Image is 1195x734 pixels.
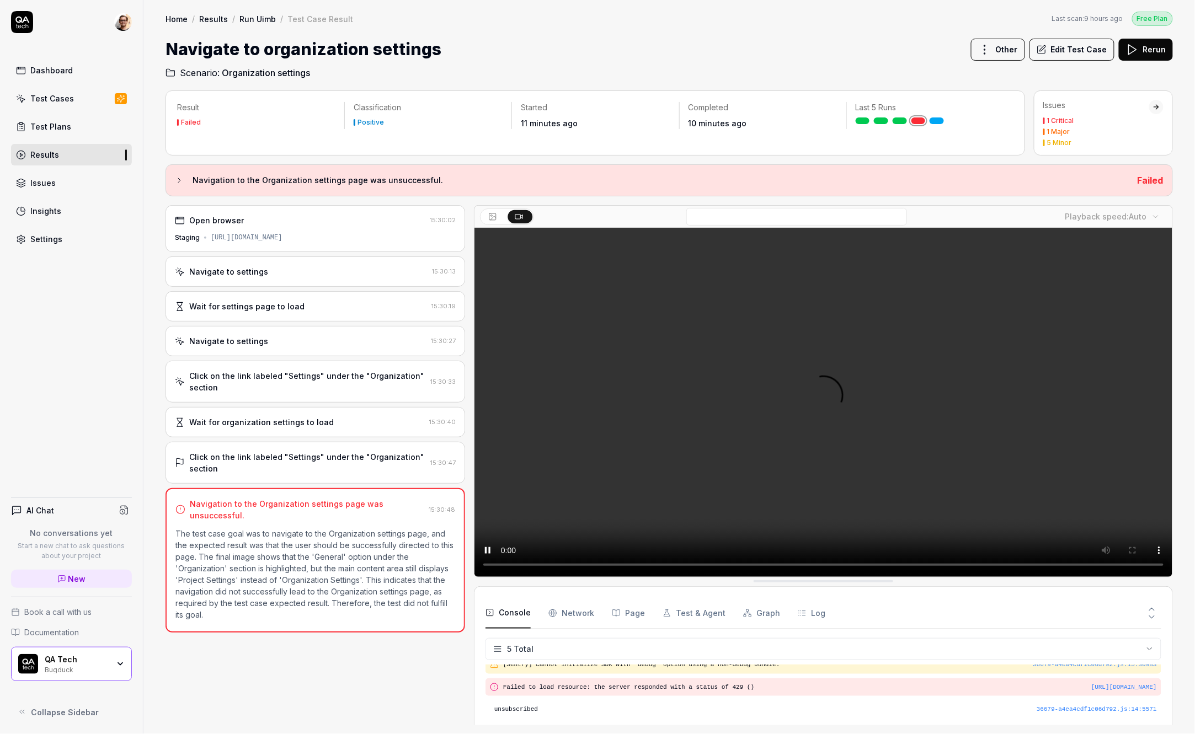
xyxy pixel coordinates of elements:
[1085,14,1123,23] time: 9 hours ago
[30,65,73,76] div: Dashboard
[1029,39,1114,61] button: Edit Test Case
[189,370,426,393] div: Click on the link labeled "Settings" under the "Organization" section
[199,13,228,24] a: Results
[11,527,132,539] p: No conversations yet
[663,685,725,716] button: Test & Agent
[429,418,456,426] time: 15:30:40
[743,685,780,716] button: Graph
[30,177,56,189] div: Issues
[11,200,132,222] a: Insights
[1132,11,1173,26] button: Free Plan
[166,66,310,79] a: Scenario:Organization settings
[521,119,578,128] time: 11 minutes ago
[1119,39,1173,61] button: Rerun
[30,149,59,160] div: Results
[30,121,71,132] div: Test Plans
[181,119,201,126] div: Failed
[11,172,132,194] a: Issues
[31,706,99,718] span: Collapse Sidebar
[11,228,132,250] a: Settings
[175,233,200,243] div: Staging
[18,654,38,674] img: QA Tech Logo
[689,119,747,128] time: 10 minutes ago
[193,174,1129,187] h3: Navigation to the Organization settings page was unsuccessful.
[189,215,244,226] div: Open browser
[68,573,86,585] span: New
[1052,14,1123,24] span: Last scan:
[1043,100,1149,111] div: Issues
[211,233,282,243] div: [URL][DOMAIN_NAME]
[45,665,109,673] div: Bugduck
[287,13,353,24] div: Test Case Result
[24,626,79,638] span: Documentation
[354,102,503,113] p: Classification
[11,570,132,588] a: New
[178,66,220,79] span: Scenario:
[280,13,283,24] div: /
[166,37,441,62] h1: Navigate to organization settings
[166,13,188,24] a: Home
[1138,175,1164,186] span: Failed
[1065,211,1147,222] div: Playback speed:
[11,541,132,561] p: Start a new chat to ask questions about your project
[114,13,132,31] img: 704fe57e-bae9-4a0d-8bcb-c4203d9f0bb2.jpeg
[486,685,531,716] button: Console
[1047,117,1074,124] div: 1 Critical
[30,93,74,104] div: Test Cases
[11,647,132,681] button: QA Tech LogoQA TechBugduck
[239,13,276,24] a: Run Uimb
[30,205,61,217] div: Insights
[429,506,455,513] time: 15:30:48
[45,655,109,665] div: QA Tech
[232,13,235,24] div: /
[189,266,268,277] div: Navigate to settings
[190,498,424,521] div: Navigation to the Organization settings page was unsuccessful.
[430,378,456,385] time: 15:30:33
[1047,140,1072,146] div: 5 Minor
[971,39,1025,61] button: Other
[30,233,62,245] div: Settings
[548,685,594,716] button: Network
[189,416,334,428] div: Wait for organization settings to load
[189,451,426,474] div: Click on the link labeled "Settings" under the "Organization" section
[521,102,670,113] p: Started
[24,606,92,618] span: Book a call with us
[11,606,132,618] a: Book a call with us
[11,144,132,165] a: Results
[612,685,645,716] button: Page
[689,102,837,113] p: Completed
[856,102,1005,113] p: Last 5 Runs
[1052,14,1123,24] button: Last scan:9 hours ago
[177,102,335,113] p: Result
[432,267,456,275] time: 15:30:13
[26,505,54,516] h4: AI Chat
[175,528,455,620] p: The test case goal was to navigate to the Organization settings page, and the expected result was...
[1047,128,1070,135] div: 1 Major
[222,66,310,79] span: Organization settings
[798,685,825,716] button: Log
[430,459,456,467] time: 15:30:47
[430,216,456,224] time: 15:30:02
[358,119,384,126] div: Positive
[11,116,132,137] a: Test Plans
[192,13,195,24] div: /
[11,60,132,81] a: Dashboard
[189,301,305,312] div: Wait for settings page to load
[175,174,1129,187] button: Navigation to the Organization settings page was unsuccessful.
[11,626,132,638] a: Documentation
[431,302,456,310] time: 15:30:19
[189,335,268,347] div: Navigate to settings
[1132,12,1173,26] div: Free Plan
[11,88,132,109] a: Test Cases
[11,701,132,723] button: Collapse Sidebar
[431,337,456,345] time: 15:30:27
